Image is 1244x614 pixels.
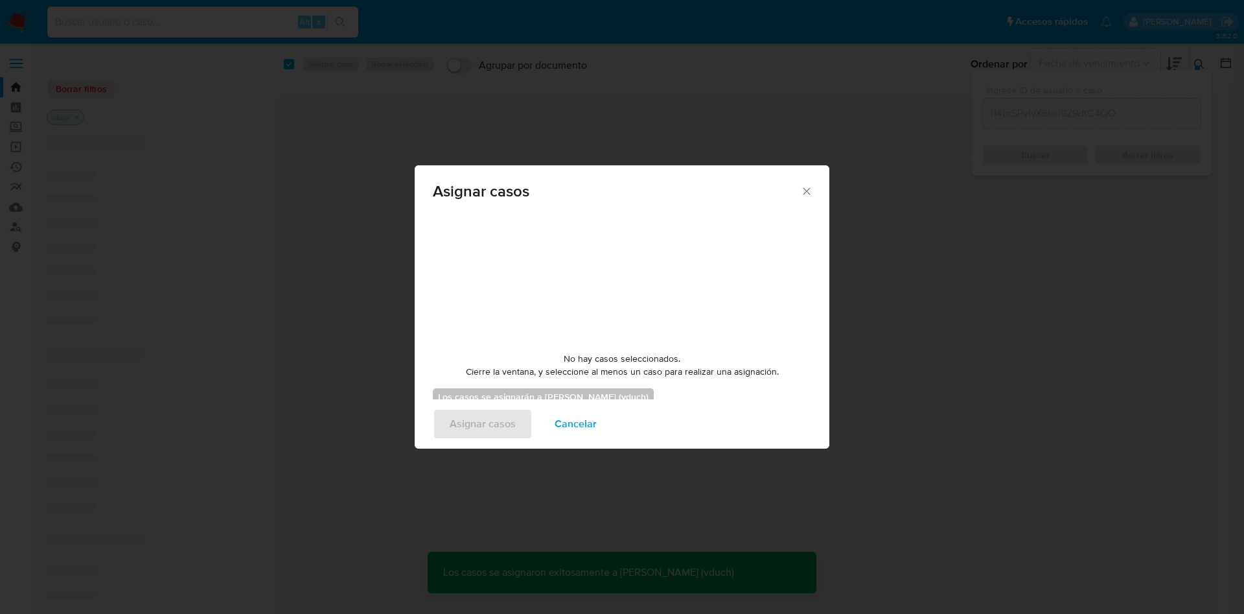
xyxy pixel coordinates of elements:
span: No hay casos seleccionados. [564,353,680,366]
span: Cancelar [555,410,597,438]
div: assign-modal [415,165,829,449]
button: Cancelar [538,408,614,440]
span: Asignar casos [433,183,800,199]
span: Cierre la ventana, y seleccione al menos un caso para realizar una asignación. [466,366,779,379]
img: yH5BAEAAAAALAAAAAABAAEAAAIBRAA7 [525,213,719,342]
b: Los casos se asignarán a [PERSON_NAME] (vduch) [438,390,649,403]
button: Cerrar ventana [800,185,812,196]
